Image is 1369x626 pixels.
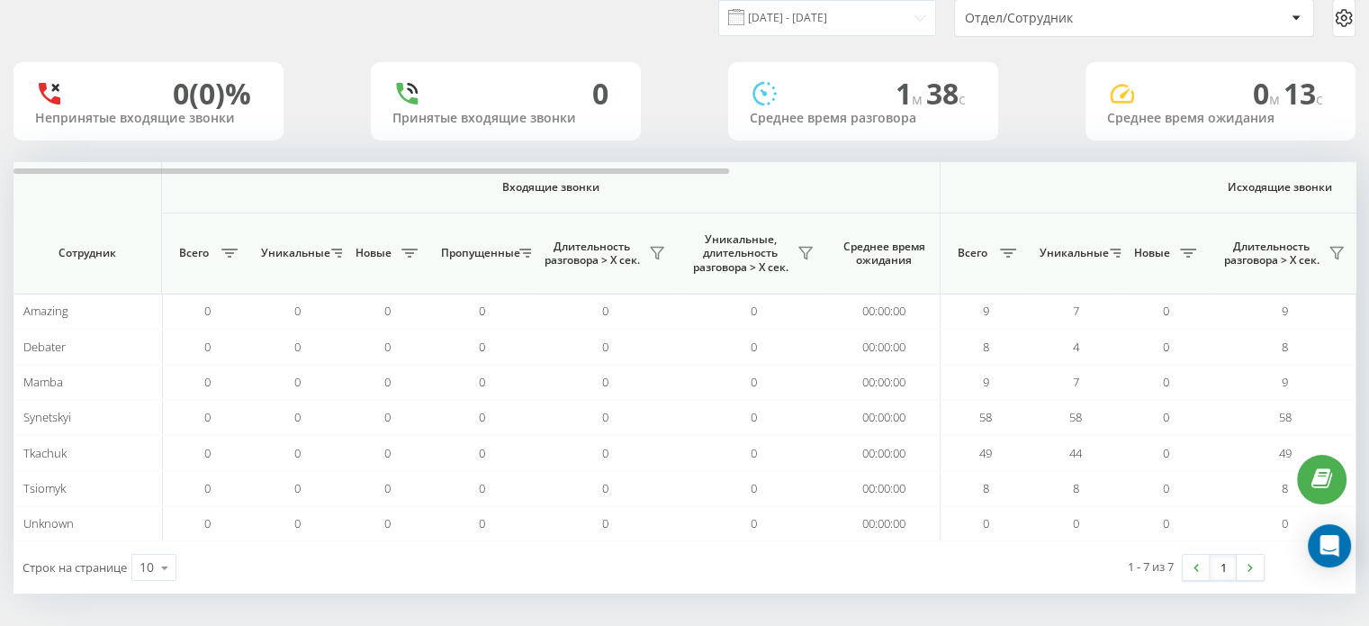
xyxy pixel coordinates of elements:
span: 0 [384,409,391,425]
span: 7 [1073,374,1079,390]
div: 1 - 7 из 7 [1128,558,1174,576]
span: 0 [751,339,757,355]
span: 0 [204,515,211,531]
td: 00:00:00 [828,365,941,400]
span: 0 [1253,74,1283,113]
span: Всего [950,246,995,260]
span: c [959,89,966,109]
span: 0 [294,303,301,319]
span: 0 [479,445,485,461]
span: 0 [204,339,211,355]
span: Строк на странице [23,559,127,576]
span: 0 [479,515,485,531]
span: 0 [384,374,391,390]
div: Среднее время разговора [750,111,977,126]
a: 1 [1210,555,1237,580]
span: 0 [751,409,757,425]
td: 00:00:00 [828,435,941,470]
span: 8 [1073,480,1079,496]
td: 00:00:00 [828,294,941,329]
span: Длительность разговора > Х сек. [1220,240,1323,268]
span: 0 [479,409,485,425]
span: 0 [1163,445,1169,461]
span: 9 [983,303,989,319]
span: 0 [602,409,608,425]
span: 0 [602,339,608,355]
span: 0 [1282,515,1288,531]
span: 0 [751,445,757,461]
span: 44 [1069,445,1082,461]
span: 0 [479,339,485,355]
span: 0 [384,515,391,531]
span: 0 [602,480,608,496]
span: 49 [979,445,992,461]
span: 58 [979,409,992,425]
span: 1 [896,74,926,113]
div: 0 (0)% [173,77,251,111]
div: Open Intercom Messenger [1308,524,1351,567]
span: Среднее время ожидания [842,240,926,268]
td: 00:00:00 [828,329,941,364]
span: 0 [1073,515,1079,531]
div: 0 [592,77,608,111]
span: 0 [751,480,757,496]
span: 0 [751,515,757,531]
span: 0 [204,445,211,461]
span: Уникальные [1040,246,1104,260]
span: 0 [751,374,757,390]
td: 00:00:00 [828,506,941,541]
span: 9 [1282,303,1288,319]
span: 7 [1073,303,1079,319]
span: 9 [983,374,989,390]
div: Среднее время ожидания [1107,111,1334,126]
span: Mamba [23,374,63,390]
td: 00:00:00 [828,400,941,435]
span: c [1316,89,1323,109]
span: 0 [602,445,608,461]
span: 0 [479,303,485,319]
span: Tkachuk [23,445,67,461]
span: 49 [1279,445,1292,461]
span: 0 [384,303,391,319]
span: 58 [1069,409,1082,425]
span: Новые [1130,246,1175,260]
span: Amazing [23,303,68,319]
span: 0 [294,515,301,531]
span: Всего [171,246,216,260]
span: 38 [926,74,966,113]
span: 0 [479,374,485,390]
span: 0 [384,445,391,461]
span: Уникальные, длительность разговора > Х сек. [689,232,792,275]
span: 0 [479,480,485,496]
span: Входящие звонки [209,180,893,195]
span: м [912,89,926,109]
td: 00:00:00 [828,471,941,506]
span: Debater [23,339,66,355]
span: 0 [1163,480,1169,496]
span: 0 [204,409,211,425]
span: Сотрудник [29,246,146,260]
span: 8 [983,339,989,355]
span: 0 [294,409,301,425]
span: 58 [1279,409,1292,425]
span: 0 [294,339,301,355]
span: 0 [983,515,989,531]
span: 0 [384,339,391,355]
span: 0 [294,445,301,461]
span: 0 [204,374,211,390]
span: Synetskyi [23,409,71,425]
span: 0 [602,374,608,390]
div: Принятые входящие звонки [392,111,619,126]
span: 0 [602,303,608,319]
span: 0 [294,374,301,390]
div: Непринятые входящие звонки [35,111,262,126]
span: 0 [204,480,211,496]
span: Уникальные [261,246,326,260]
span: 8 [1282,480,1288,496]
span: 9 [1282,374,1288,390]
span: 4 [1073,339,1079,355]
span: Tsiomyk [23,480,66,496]
span: Пропущенные [441,246,514,260]
span: Unknown [23,515,74,531]
span: 0 [751,303,757,319]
